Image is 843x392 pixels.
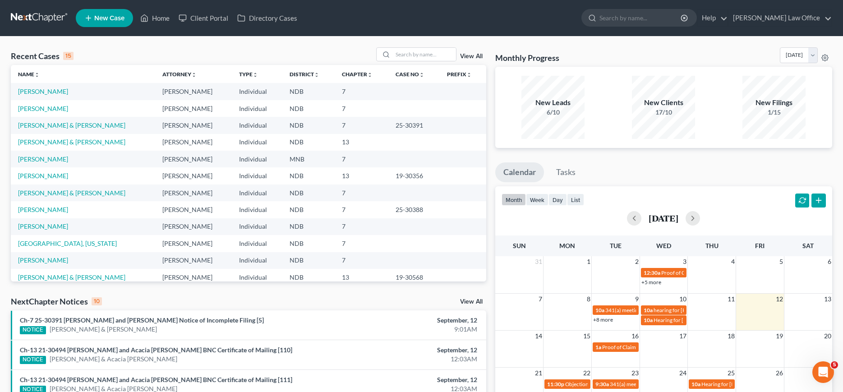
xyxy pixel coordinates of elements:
[282,151,335,167] td: MNB
[155,201,232,218] td: [PERSON_NAME]
[827,256,832,267] span: 6
[644,317,653,323] span: 10a
[20,326,46,334] div: NOTICE
[548,194,567,206] button: day
[602,344,743,350] span: Proof of Claim Deadline - Government for [PERSON_NAME]
[331,375,477,384] div: September, 12
[18,105,68,112] a: [PERSON_NAME]
[335,269,388,286] td: 13
[20,316,264,324] a: Ch-7 25-30391 [PERSON_NAME] and [PERSON_NAME] Notice of Incomplete Filing [5]
[595,381,609,387] span: 9:30a
[155,151,232,167] td: [PERSON_NAME]
[823,331,832,341] span: 20
[282,235,335,252] td: NDB
[232,252,282,269] td: Individual
[586,294,591,304] span: 8
[232,218,282,235] td: Individual
[701,381,772,387] span: Hearing for [PERSON_NAME]
[94,15,124,22] span: New Case
[393,48,456,61] input: Search by name...
[595,344,601,350] span: 1a
[282,201,335,218] td: NDB
[678,368,687,378] span: 24
[641,279,661,286] a: +5 more
[191,72,197,78] i: unfold_more
[367,72,373,78] i: unfold_more
[779,256,784,267] span: 5
[742,97,806,108] div: New Filings
[314,72,319,78] i: unfold_more
[610,242,622,249] span: Tue
[18,256,68,264] a: [PERSON_NAME]
[331,355,477,364] div: 12:03AM
[20,376,292,383] a: Ch-13 21-30494 [PERSON_NAME] and Acacia [PERSON_NAME] BNC Certificate of Mailing [111]
[538,294,543,304] span: 7
[18,138,125,146] a: [PERSON_NAME] & [PERSON_NAME]
[335,235,388,252] td: 7
[644,307,653,314] span: 10a
[727,368,736,378] span: 25
[155,83,232,100] td: [PERSON_NAME]
[282,218,335,235] td: NDB
[559,242,575,249] span: Mon
[92,297,102,305] div: 10
[232,269,282,286] td: Individual
[534,256,543,267] span: 31
[335,117,388,134] td: 7
[18,222,68,230] a: [PERSON_NAME]
[18,121,125,129] a: [PERSON_NAME] & [PERSON_NAME]
[232,100,282,117] td: Individual
[682,256,687,267] span: 3
[232,167,282,184] td: Individual
[11,51,74,61] div: Recent Cases
[661,269,794,276] span: Proof of Claim Deadline - Standard for [PERSON_NAME]
[155,167,232,184] td: [PERSON_NAME]
[593,316,613,323] a: +8 more
[582,331,591,341] span: 15
[282,83,335,100] td: NDB
[18,189,125,197] a: [PERSON_NAME] & [PERSON_NAME]
[495,162,544,182] a: Calendar
[18,71,40,78] a: Nameunfold_more
[282,117,335,134] td: NDB
[644,269,660,276] span: 12:30a
[34,72,40,78] i: unfold_more
[526,194,548,206] button: week
[11,296,102,307] div: NextChapter Notices
[697,10,728,26] a: Help
[232,83,282,100] td: Individual
[155,184,232,201] td: [PERSON_NAME]
[631,368,640,378] span: 23
[678,294,687,304] span: 10
[162,71,197,78] a: Attorneyunfold_more
[155,269,232,286] td: [PERSON_NAME]
[495,52,559,63] h3: Monthly Progress
[460,299,483,305] a: View All
[831,361,838,369] span: 5
[20,356,46,364] div: NOTICE
[419,72,424,78] i: unfold_more
[232,134,282,151] td: Individual
[335,218,388,235] td: 7
[502,194,526,206] button: month
[705,242,719,249] span: Thu
[50,325,157,334] a: [PERSON_NAME] & [PERSON_NAME]
[534,368,543,378] span: 21
[18,155,68,163] a: [PERSON_NAME]
[388,269,440,286] td: 19-30568
[155,117,232,134] td: [PERSON_NAME]
[775,368,784,378] span: 26
[755,242,765,249] span: Fri
[466,72,472,78] i: unfold_more
[335,167,388,184] td: 13
[586,256,591,267] span: 1
[155,252,232,269] td: [PERSON_NAME]
[282,100,335,117] td: NDB
[565,381,708,387] span: Objections to Discharge Due (PFMC-7) for [PERSON_NAME]
[548,162,584,182] a: Tasks
[253,72,258,78] i: unfold_more
[396,71,424,78] a: Case Nounfold_more
[460,53,483,60] a: View All
[335,252,388,269] td: 7
[521,108,585,117] div: 6/10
